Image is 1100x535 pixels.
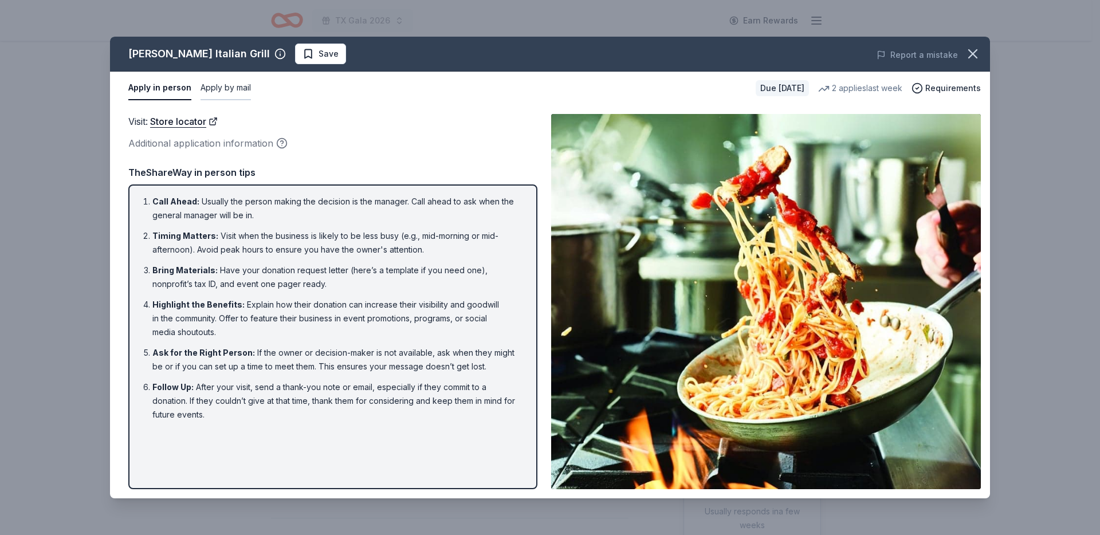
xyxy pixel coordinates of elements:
div: [PERSON_NAME] Italian Grill [128,45,270,63]
button: Save [295,44,346,64]
span: Bring Materials : [152,265,218,275]
span: Requirements [925,81,981,95]
li: Usually the person making the decision is the manager. Call ahead to ask when the general manager... [152,195,520,222]
div: Due [DATE] [756,80,809,96]
button: Apply in person [128,76,191,100]
button: Apply by mail [201,76,251,100]
span: Timing Matters : [152,231,218,241]
li: Have your donation request letter (here’s a template if you need one), nonprofit’s tax ID, and ev... [152,263,520,291]
li: Explain how their donation can increase their visibility and goodwill in the community. Offer to ... [152,298,520,339]
li: After your visit, send a thank-you note or email, especially if they commit to a donation. If the... [152,380,520,422]
span: Call Ahead : [152,196,199,206]
span: Save [319,47,339,61]
li: If the owner or decision-maker is not available, ask when they might be or if you can set up a ti... [152,346,520,373]
span: Ask for the Right Person : [152,348,255,357]
span: Follow Up : [152,382,194,392]
div: Additional application information [128,136,537,151]
div: TheShareWay in person tips [128,165,537,180]
button: Requirements [912,81,981,95]
div: Visit : [128,114,537,129]
li: Visit when the business is likely to be less busy (e.g., mid-morning or mid-afternoon). Avoid pea... [152,229,520,257]
button: Report a mistake [877,48,958,62]
div: 2 applies last week [818,81,902,95]
span: Highlight the Benefits : [152,300,245,309]
a: Store locator [150,114,218,129]
img: Image for Carrabba's Italian Grill [551,114,981,489]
